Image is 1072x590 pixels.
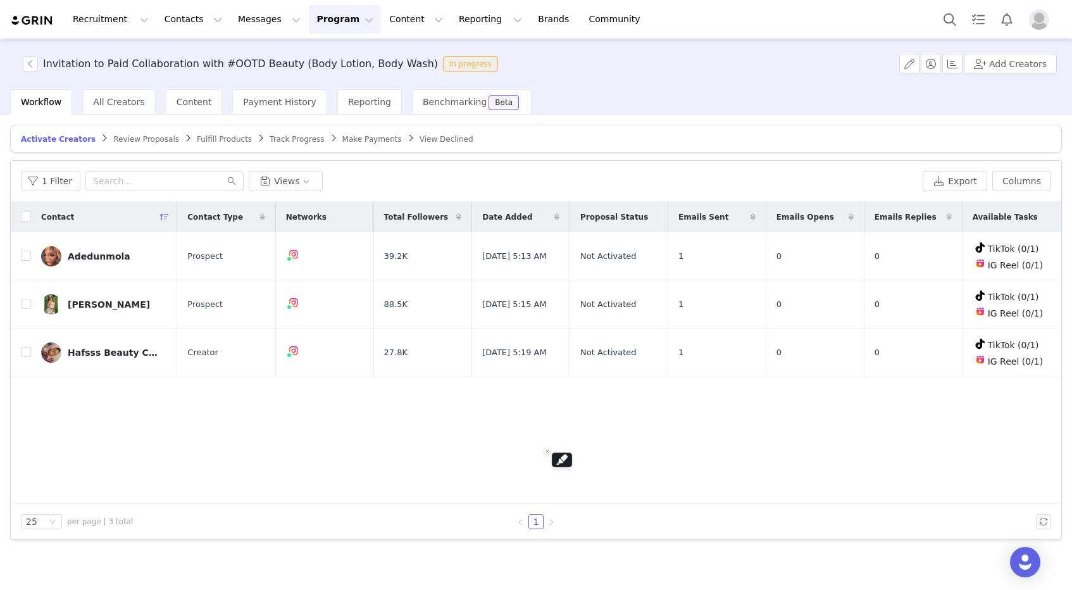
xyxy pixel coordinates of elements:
[776,298,782,311] span: 0
[230,5,308,34] button: Messages
[289,298,299,308] img: instagram.svg
[10,15,54,27] img: grin logo
[187,211,243,223] span: Contact Type
[41,294,61,315] img: 9d08bfda-a254-485d-a154-38587ceb04f1--s.jpg
[342,135,402,144] span: Make Payments
[580,346,636,359] span: Not Activated
[530,5,580,34] a: Brands
[973,211,1038,223] span: Available Tasks
[85,171,244,191] input: Search...
[482,211,532,223] span: Date Added
[529,515,543,529] a: 1
[270,135,324,144] span: Track Progress
[776,211,834,223] span: Emails Opens
[993,5,1021,34] button: Notifications
[443,56,498,72] span: In progress
[988,292,1039,302] span: TikTok (0/1)
[41,294,167,315] a: [PERSON_NAME]
[93,97,144,107] span: All Creators
[41,211,74,223] span: Contact
[187,346,218,359] span: Creator
[21,97,61,107] span: Workflow
[495,99,513,106] div: Beta
[68,251,130,261] div: Adedunmola
[678,298,683,311] span: 1
[528,514,544,529] li: 1
[582,5,654,34] a: Community
[187,250,223,263] span: Prospect
[964,54,1057,74] button: Add Creators
[23,56,503,72] span: [object Object]
[289,249,299,260] img: instagram.svg
[936,5,964,34] button: Search
[26,515,37,529] div: 25
[43,56,438,72] h3: Invitation to Paid Collaboration with #OOTD Beauty (Body Lotion, Body Wash)
[65,5,156,34] button: Recruitment
[875,250,880,263] span: 0
[580,211,648,223] span: Proposal Status
[113,135,179,144] span: Review Proposals
[382,5,451,34] button: Content
[41,246,167,267] a: Adedunmola
[197,135,252,144] span: Fulfill Products
[776,250,782,263] span: 0
[384,250,408,263] span: 39.2K
[157,5,230,34] button: Contacts
[384,346,408,359] span: 27.8K
[348,97,391,107] span: Reporting
[67,516,133,527] span: per page | 3 total
[384,298,408,311] span: 88.5K
[68,299,150,310] div: [PERSON_NAME]
[988,260,1044,270] span: IG Reel (0/1)
[678,250,683,263] span: 1
[1010,547,1040,577] div: Open Intercom Messenger
[1029,9,1049,30] img: placeholder-profile.jpg
[243,97,316,107] span: Payment History
[875,211,937,223] span: Emails Replies
[544,514,559,529] li: Next Page
[678,211,728,223] span: Emails Sent
[41,342,167,363] a: Hafsss Beauty Content Creator ♡
[875,346,880,359] span: 0
[423,97,487,107] span: Benchmarking
[68,348,163,358] div: Hafsss Beauty Content Creator ♡
[289,346,299,356] img: instagram.svg
[482,298,547,311] span: [DATE] 5:15 AM
[988,340,1039,350] span: TikTok (0/1)
[513,514,528,529] li: Previous Page
[41,246,61,267] img: 0e419c85-fd38-4752-badc-215da5d936d6--s.jpg
[249,171,323,191] button: Views
[21,135,96,144] span: Activate Creators
[177,97,212,107] span: Content
[286,211,327,223] span: Networks
[580,298,636,311] span: Not Activated
[923,171,987,191] button: Export
[21,171,80,191] button: 1 Filter
[309,5,381,34] button: Program
[482,250,547,263] span: [DATE] 5:13 AM
[776,346,782,359] span: 0
[580,250,636,263] span: Not Activated
[187,298,223,311] span: Prospect
[41,342,61,363] img: 28fad86a-b768-4c76-bdb5-5d73d127522a.jpg
[547,518,555,526] i: icon: right
[988,356,1044,367] span: IG Reel (0/1)
[227,177,236,185] i: icon: search
[964,5,992,34] a: Tasks
[875,298,880,311] span: 0
[451,5,530,34] button: Reporting
[988,244,1039,254] span: TikTok (0/1)
[988,308,1044,318] span: IG Reel (0/1)
[992,171,1051,191] button: Columns
[517,518,525,526] i: icon: left
[482,346,547,359] span: [DATE] 5:19 AM
[678,346,683,359] span: 1
[49,518,56,527] i: icon: down
[384,211,449,223] span: Total Followers
[1021,9,1062,30] button: Profile
[420,135,473,144] span: View Declined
